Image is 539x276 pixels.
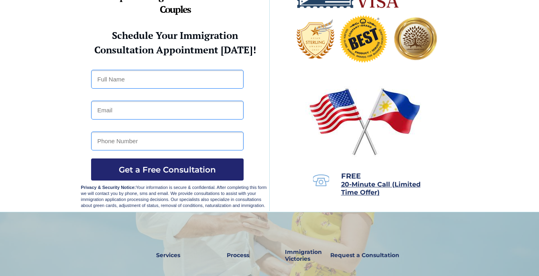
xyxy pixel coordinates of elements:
[327,246,403,265] a: Request a Consultation
[94,43,256,56] strong: Consultation Appointment [DATE]!
[91,132,244,150] input: Phone Number
[156,252,180,259] strong: Services
[223,246,253,265] a: Process
[282,246,309,265] a: Immigration Victories
[91,165,244,175] span: Get a Free Consultation
[285,248,322,262] strong: Immigration Victories
[91,158,244,181] button: Get a Free Consultation
[330,252,399,259] strong: Request a Consultation
[91,101,244,120] input: Email
[341,172,361,181] span: FREE
[341,181,421,196] a: 20-Minute Call (Limited Time Offer)
[227,252,249,259] strong: Process
[112,29,238,42] strong: Schedule Your Immigration
[81,185,136,190] strong: Privacy & Security Notice:
[81,185,267,208] span: Your information is secure & confidential. After completing this form we will contact you by phon...
[91,70,244,89] input: Full Name
[151,246,186,265] a: Services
